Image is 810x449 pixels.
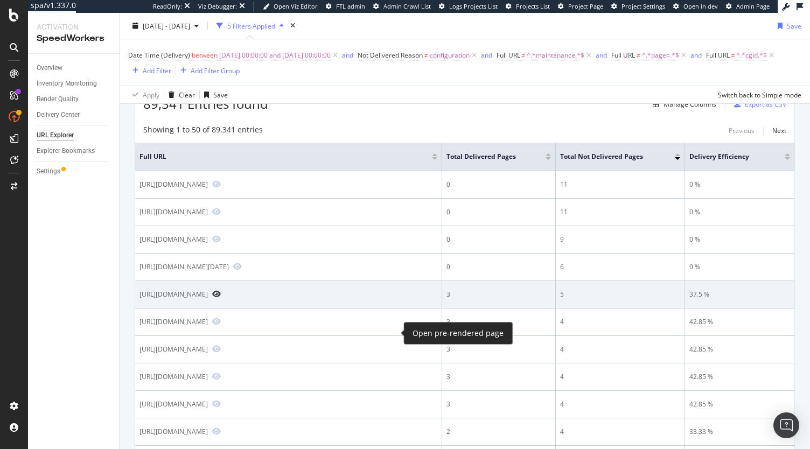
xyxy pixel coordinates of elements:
span: Not Delivered Reason [358,51,423,60]
div: Activation [37,22,110,32]
div: 4 [560,372,680,382]
button: Save [200,86,228,103]
div: Manage Columns [664,100,716,109]
button: [DATE] - [DATE] [128,17,203,34]
span: Admin Page [736,2,770,10]
div: Settings [37,166,60,177]
div: 42.85 % [689,399,790,409]
div: Overview [37,62,62,74]
div: 3 [446,290,551,299]
div: 5 [560,290,680,299]
div: URL Explorer [37,130,74,141]
span: ≠ [731,51,735,60]
a: Preview https://www.sephora.pt/campanha-bestsellers-tratamento/?q=burberry%20black%20friday&prefn... [233,263,242,270]
div: [URL][DOMAIN_NAME] [139,290,208,299]
span: between [192,51,218,60]
div: 3 [446,399,551,409]
div: Save [213,90,228,99]
div: 4 [560,317,680,327]
div: [URL][DOMAIN_NAME] [139,372,208,381]
button: and [481,50,492,60]
div: [URL][DOMAIN_NAME] [139,317,208,326]
button: and [342,50,353,60]
span: ^.*page=.*$ [642,48,679,63]
a: Projects List [506,2,550,11]
div: 4 [560,399,680,409]
div: and [342,51,353,60]
button: Save [773,17,801,34]
div: Apply [143,90,159,99]
div: [URL][DOMAIN_NAME] [139,345,208,354]
div: 11 [560,207,680,217]
a: Project Settings [611,2,665,11]
div: Explorer Bookmarks [37,145,95,157]
div: [URL][DOMAIN_NAME] [139,207,208,216]
div: 9 [560,235,680,244]
div: Open Intercom Messenger [773,412,799,438]
div: [URL][DOMAIN_NAME] [139,399,208,409]
button: 5 Filters Applied [212,17,288,34]
span: Total Delivered Pages [446,152,529,162]
div: 42.85 % [689,345,790,354]
div: 3 [446,317,551,327]
div: 42.85 % [689,317,790,327]
span: ≠ [522,51,526,60]
span: Project Page [568,2,603,10]
div: Delivery Center [37,109,80,121]
a: Render Quality [37,94,111,105]
a: FTL admin [326,2,365,11]
span: Full URL [611,51,635,60]
span: [DATE] - [DATE] [143,21,190,30]
div: Inventory Monitoring [37,78,97,89]
a: Settings [37,166,111,177]
button: Add Filter [128,64,171,77]
a: Preview https://www.sephora.pt/p/the-porefessional-foundation---base-suavizante-e-minimizadora-de... [212,400,221,408]
div: Add Filter [143,66,171,75]
span: Full URL [139,152,416,162]
span: Admin Crawl List [383,2,431,10]
button: Clear [164,86,195,103]
span: Projects List [516,2,550,10]
div: 37.5 % [689,290,790,299]
button: Switch back to Simple mode [714,86,801,103]
div: [URL][DOMAIN_NAME] [139,180,208,189]
a: URL Explorer [37,130,111,141]
div: 0 [446,235,551,244]
span: Open Viz Editor [274,2,318,10]
button: Apply [128,86,159,103]
a: Preview https://www.sephora.pt/p/the-porefessional-foundation---base-suavizante-e-minimizadora-de... [212,318,221,325]
div: SpeedWorkers [37,32,110,45]
div: Showing 1 to 50 of 89,341 entries [143,124,263,137]
button: Add Filter Group [176,64,240,77]
a: Inventory Monitoring [37,78,111,89]
div: Clear [179,90,195,99]
div: 42.85 % [689,372,790,382]
div: and [690,51,702,60]
div: [URL][DOMAIN_NAME] [139,427,208,436]
span: Project Settings [622,2,665,10]
div: Viz Debugger: [198,2,237,11]
div: 3 [446,345,551,354]
a: Project Page [558,2,603,11]
button: and [596,50,607,60]
span: Delivery Efficiency [689,152,769,162]
div: 0 [446,262,551,272]
div: 33.33 % [689,427,790,437]
div: 3 [446,372,551,382]
span: Full URL [497,51,520,60]
a: Admin Page [726,2,770,11]
button: Next [772,124,786,137]
button: Manage Columns [648,98,716,111]
a: Logs Projects List [439,2,498,11]
div: 4 [560,427,680,437]
div: 0 % [689,207,790,217]
span: Open in dev [683,2,718,10]
div: times [288,20,297,31]
a: Open Viz Editor [263,2,318,11]
button: Export as CSV [730,96,786,113]
div: Next [772,126,786,135]
div: 0 % [689,180,790,190]
div: 0 [446,180,551,190]
div: 0 % [689,262,790,272]
div: and [481,51,492,60]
